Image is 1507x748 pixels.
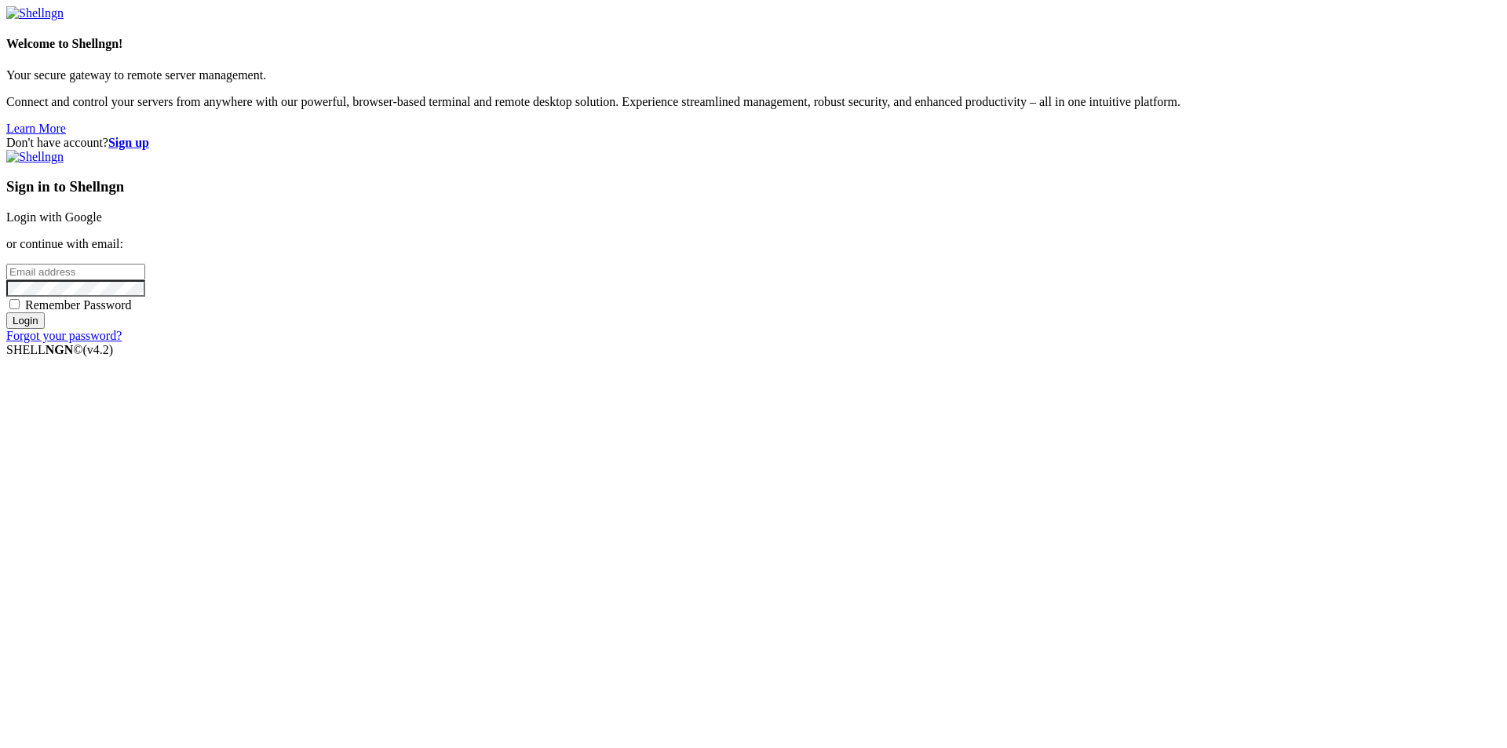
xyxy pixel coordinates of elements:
[108,136,149,149] a: Sign up
[6,264,145,280] input: Email address
[6,237,1501,251] p: or continue with email:
[6,6,64,20] img: Shellngn
[6,136,1501,150] div: Don't have account?
[25,298,132,312] span: Remember Password
[6,150,64,164] img: Shellngn
[6,210,102,224] a: Login with Google
[6,37,1501,51] h4: Welcome to Shellngn!
[6,68,1501,82] p: Your secure gateway to remote server management.
[83,343,114,356] span: 4.2.0
[6,329,122,342] a: Forgot your password?
[6,178,1501,195] h3: Sign in to Shellngn
[6,95,1501,109] p: Connect and control your servers from anywhere with our powerful, browser-based terminal and remo...
[46,343,74,356] b: NGN
[9,299,20,309] input: Remember Password
[6,343,113,356] span: SHELL ©
[6,122,66,135] a: Learn More
[6,312,45,329] input: Login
